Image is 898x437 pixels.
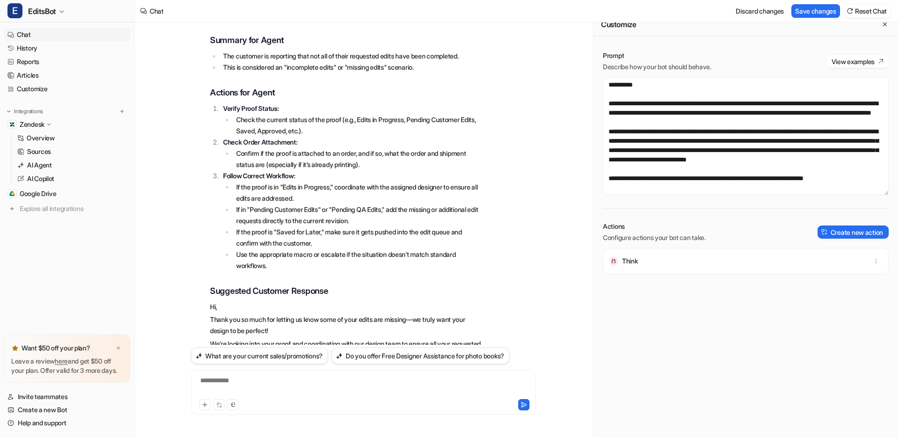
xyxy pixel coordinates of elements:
h3: Actions for Agent [210,86,484,99]
img: x [116,345,121,351]
li: This is considered an "incomplete edits" or "missing edits" scenario. [220,62,484,73]
p: Zendesk [20,120,44,129]
img: star [11,344,19,352]
a: Create a new Bot [4,403,130,416]
a: Explore all integrations [4,202,130,215]
a: AI Copilot [14,172,130,185]
img: explore all integrations [7,204,17,213]
p: AI Copilot [27,174,54,183]
p: Actions [603,222,706,231]
img: menu_add.svg [119,108,125,115]
p: Prompt [603,51,711,60]
p: Thank you so much for letting us know some of your edits are missing—we truly want your design to... [210,314,484,336]
p: Think [622,256,638,266]
img: Zendesk [9,122,15,127]
a: Overview [14,131,130,145]
a: History [4,42,130,55]
button: Create new action [818,226,889,239]
button: Discard changes [732,4,788,18]
button: Save changes [791,4,840,18]
a: Invite teammates [4,390,130,403]
button: Do you offer Free Designer Assistance for photo books? [332,348,509,364]
p: We’re looking into your proof and coordinating with our design team to ensure all your requested ... [210,338,484,383]
div: Chat [150,6,164,16]
p: Describe how your bot should behave. [603,62,711,72]
p: Configure actions your bot can take. [603,233,706,242]
img: Think icon [609,256,618,266]
span: E [7,3,22,18]
a: Customize [4,82,130,95]
button: Reset Chat [844,4,891,18]
a: Sources [14,145,130,158]
img: Google Drive [9,191,15,197]
button: Integrations [4,107,46,116]
p: Sources [27,147,51,156]
li: Use the appropriate macro or escalate if the situation doesn’t match standard workflows. [233,249,484,271]
span: Google Drive [20,189,57,198]
li: If the proof is in "Edits in Progress," coordinate with the assigned designer to ensure all edits... [233,182,484,204]
a: Google DriveGoogle Drive [4,187,130,200]
button: View examples [827,55,889,68]
a: here [55,357,68,365]
h3: Suggested Customer Response [210,284,484,298]
p: Integrations [14,108,43,115]
h2: Customize [601,20,636,29]
a: Help and support [4,416,130,430]
a: Articles [4,69,130,82]
img: create-action-icon.svg [821,229,828,235]
strong: Check Order Attachment: [223,138,298,146]
img: expand menu [6,108,12,115]
strong: Follow Correct Workflow: [223,172,295,180]
img: reset [847,7,853,15]
li: If the proof is "Saved for Later," make sure it gets pushed into the edit queue and confirm with ... [233,226,484,249]
strong: Verify Proof Status: [223,104,279,112]
span: Explore all integrations [20,201,127,216]
a: AI Agent [14,159,130,172]
li: Confirm if the proof is attached to an order, and if so, what the order and shipment status are (... [233,148,484,170]
button: What are your current sales/promotions? [191,348,328,364]
p: Leave a review and get $50 off your plan. Offer valid for 3 more days. [11,357,123,375]
p: Overview [27,133,55,143]
p: AI Agent [27,160,52,170]
p: Want $50 off your plan? [22,343,90,353]
li: Check the current status of the proof (e.g., Edits in Progress, Pending Customer Edits, Saved, Ap... [233,114,484,137]
li: If in "Pending Customer Edits" or "Pending QA Edits," add the missing or additional edit requests... [233,204,484,226]
li: The customer is reporting that not all of their requested edits have been completed. [220,51,484,62]
a: Reports [4,55,130,68]
h3: Summary for Agent [210,34,484,47]
p: Hi, [210,301,484,313]
button: Close flyout [879,19,891,30]
a: Chat [4,28,130,41]
span: EditsBot [28,5,56,18]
